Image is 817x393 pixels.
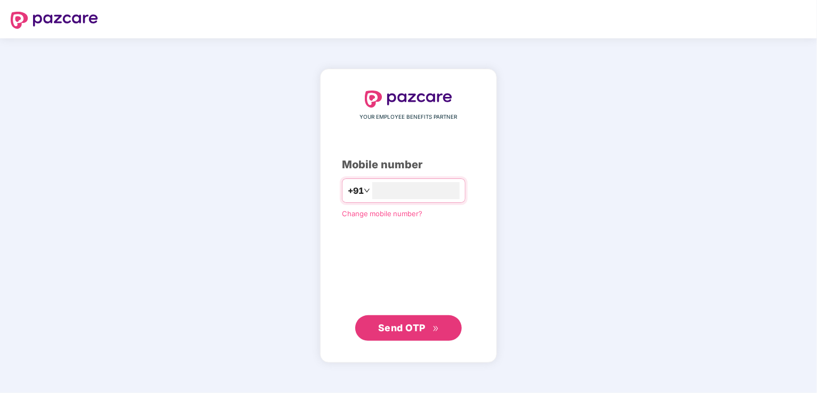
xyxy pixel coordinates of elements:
[364,187,370,194] span: down
[365,91,452,108] img: logo
[342,157,475,173] div: Mobile number
[355,315,462,341] button: Send OTPdouble-right
[432,325,439,332] span: double-right
[360,113,457,121] span: YOUR EMPLOYEE BENEFITS PARTNER
[342,209,422,218] a: Change mobile number?
[11,12,98,29] img: logo
[348,184,364,198] span: +91
[378,322,426,333] span: Send OTP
